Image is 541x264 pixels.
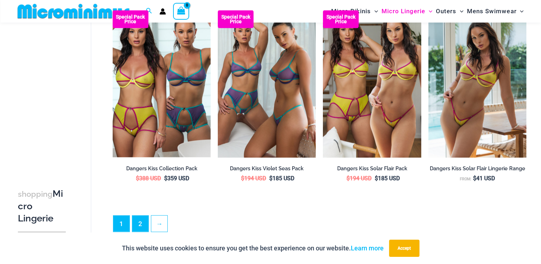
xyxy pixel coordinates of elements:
span: Micro Bikinis [331,2,371,20]
span: $ [375,175,378,182]
a: Dangers Kiss Solar Flair Pack [323,165,421,175]
bdi: 388 USD [136,175,161,182]
button: Accept [389,240,419,257]
span: $ [346,175,350,182]
span: $ [269,175,272,182]
span: From: [460,177,471,181]
p: This website uses cookies to ensure you get the best experience on our website. [122,243,384,254]
a: Micro BikinisMenu ToggleMenu Toggle [329,2,380,20]
img: Dangers kiss Violet Seas Pack [218,10,316,157]
span: Menu Toggle [371,2,378,20]
a: Mens SwimwearMenu ToggleMenu Toggle [465,2,525,20]
a: Dangers Kiss Violet Seas Pack [218,165,316,175]
span: $ [473,175,476,182]
h2: Dangers Kiss Solar Flair Lingerie Range [428,165,526,172]
span: Mens Swimwear [467,2,516,20]
a: Page 2 [132,216,148,232]
img: Dangers Kiss Solar Flair 1060 Bra 6060 Thong 01 [428,10,526,157]
a: Dangers Kiss Solar Flair Lingerie Range [428,165,526,175]
nav: Product Pagination [113,215,526,236]
span: Menu Toggle [516,2,523,20]
h2: Dangers Kiss Collection Pack [113,165,211,172]
span: shopping [18,190,53,199]
bdi: 185 USD [269,175,294,182]
span: $ [241,175,244,182]
a: Dangers Kiss Solar Flair 1060 Bra 6060 Thong 01Dangers Kiss Solar Flair 1060 Bra 6060 Thong 04Dan... [428,10,526,157]
span: Outers [436,2,456,20]
b: Special Pack Price [113,15,148,24]
span: $ [164,175,167,182]
a: Account icon link [159,8,166,15]
b: Special Pack Price [323,15,359,24]
a: → [151,216,167,232]
bdi: 194 USD [241,175,266,182]
h2: Dangers Kiss Violet Seas Pack [218,165,316,172]
a: Dangers kiss Violet Seas Pack Dangers Kiss Violet Seas 1060 Bra 611 Micro 04Dangers Kiss Violet S... [218,10,316,157]
a: View Shopping Cart, empty [173,3,190,19]
bdi: 194 USD [346,175,372,182]
a: OutersMenu ToggleMenu Toggle [434,2,465,20]
bdi: 41 USD [473,175,495,182]
a: Learn more [351,244,384,252]
bdi: 185 USD [375,175,400,182]
iframe: TrustedSite Certified [18,22,82,165]
img: Dangers kiss Solar Flair Pack [323,10,421,157]
bdi: 359 USD [164,175,189,182]
nav: Site Navigation [328,1,527,21]
h3: Micro Lingerie [18,188,66,224]
span: Menu Toggle [456,2,463,20]
h2: Dangers Kiss Solar Flair Pack [323,165,421,172]
span: Menu Toggle [425,2,432,20]
span: Page 1 [113,216,129,232]
b: Special Pack Price [218,15,254,24]
span: $ [136,175,139,182]
img: MM SHOP LOGO FLAT [15,3,132,19]
a: Dangers kiss Solar Flair Pack Dangers Kiss Solar Flair 1060 Bra 6060 Thong 1760 Garter 03Dangers ... [323,10,421,157]
img: Dangers kiss Collection Pack [113,10,211,157]
a: Dangers Kiss Collection Pack [113,165,211,175]
a: Search icon link [146,7,152,16]
a: Micro LingerieMenu ToggleMenu Toggle [380,2,434,20]
span: Micro Lingerie [382,2,425,20]
a: Dangers kiss Collection Pack Dangers Kiss Solar Flair 1060 Bra 611 Micro 1760 Garter 03Dangers Ki... [113,10,211,157]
